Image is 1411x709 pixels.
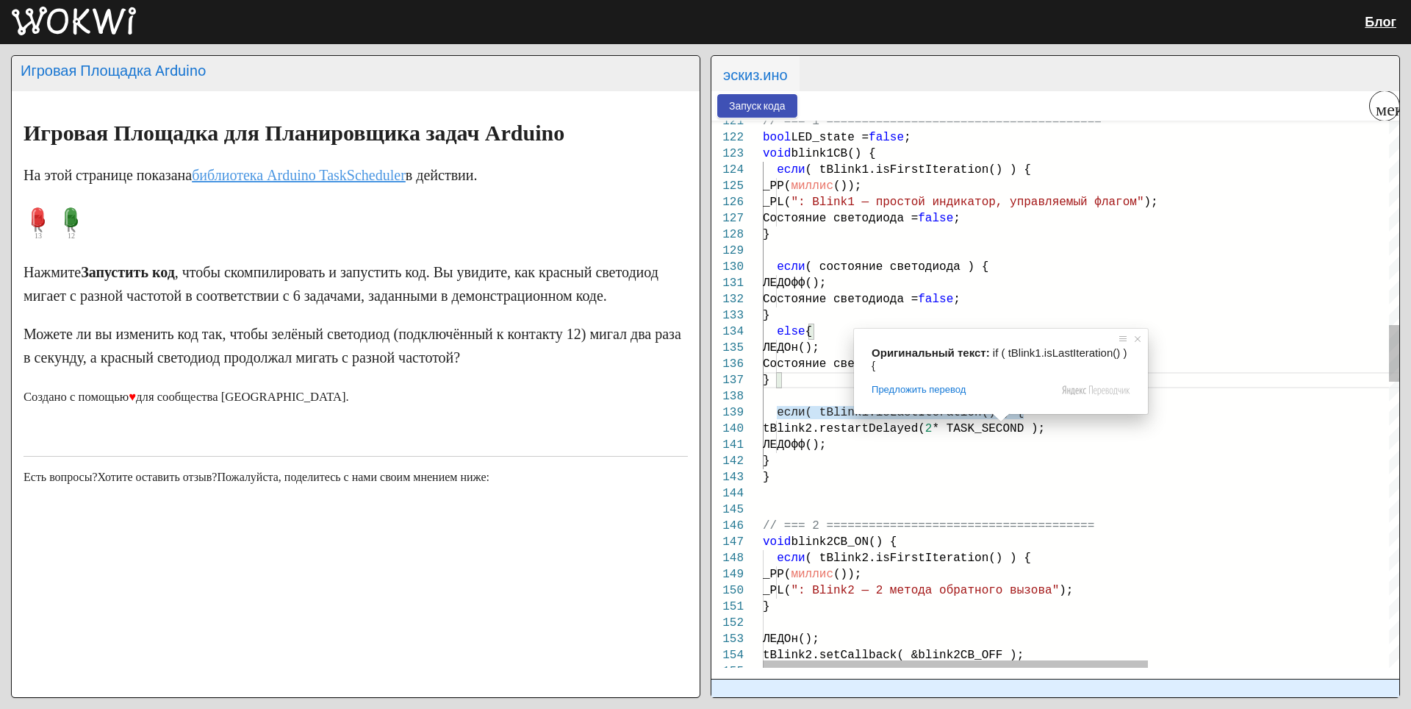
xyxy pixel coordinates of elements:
[953,212,961,225] ya-tr-span: ;
[805,163,1031,177] ya-tr-span: ( tBlink1.isFirstIteration() ) {
[21,62,206,79] ya-tr-span: Игровая Площадка Arduino
[711,421,744,437] div: 140
[953,293,961,306] ya-tr-span: ;
[711,340,744,356] div: 135
[723,66,788,84] ya-tr-span: эскиз.ино
[1365,14,1396,29] a: Блог
[791,179,833,193] ya-tr-span: миллис
[763,196,791,209] ya-tr-span: _PL(
[782,372,783,373] textarea: Содержимое редактора. Нажмите Alt+F1, чтобы открыть настройки специальных возможностей.
[711,647,744,663] div: 154
[729,101,786,113] ya-tr-span: Запуск кода
[711,518,744,534] div: 146
[833,568,861,581] ya-tr-span: ());
[763,131,791,144] ya-tr-span: bool
[129,390,136,404] ya-tr-span: ♥
[791,131,869,144] ya-tr-span: LED_state =
[777,163,805,177] ya-tr-span: если
[711,485,744,502] div: 144
[763,471,770,484] span: }
[406,167,478,183] ya-tr-span: в действии.
[24,390,129,404] ya-tr-span: Создано с помощью
[711,534,744,550] div: 147
[711,275,744,291] div: 131
[711,437,744,453] div: 141
[24,326,681,366] ya-tr-span: Можете ли вы изменить код так, чтобы зелёный светодиод (подключённый к контакту 12) мигал два раз...
[777,406,805,419] ya-tr-span: если
[217,471,489,483] ya-tr-span: Пожалуйста, поделитесь с нами своим мнением ниже:
[98,471,218,483] ya-tr-span: Хотите оставить отзыв?
[711,550,744,566] div: 148
[711,582,744,599] div: 150
[24,471,98,483] ya-tr-span: Есть вопросы?
[711,388,744,405] div: 138
[711,324,744,340] div: 134
[12,7,136,36] img: Вокви
[791,568,833,581] ya-tr-span: миллис
[791,535,897,549] ya-tr-span: blink2CB_ON() {
[763,357,918,371] ya-tr-span: Состояние светодиода =
[711,291,744,307] div: 132
[918,293,953,306] ya-tr-span: false
[711,259,744,275] div: 130
[711,615,744,631] div: 152
[763,309,770,322] span: }
[711,162,744,178] div: 124
[1059,584,1073,597] ya-tr-span: );
[136,390,349,404] ya-tr-span: для сообщества [GEOGRAPHIC_DATA].
[869,131,904,144] ya-tr-span: false
[918,212,953,225] ya-tr-span: false
[192,167,406,183] a: библиотека Arduino TaskScheduler
[711,663,744,680] div: 155
[763,600,770,613] span: }
[763,228,770,241] span: }
[847,196,1143,209] ya-tr-span: 1 — простой индикатор, управляемый флагом"
[763,584,791,597] ya-tr-span: _PL(
[872,346,990,359] span: Оригинальный текст:
[711,243,744,259] div: 129
[763,633,819,646] ya-tr-span: ЛЕДОн();
[763,519,1094,532] span: // === 2 ======================================
[872,346,1130,371] span: if ( tBlink1.isLastIteration() ) {
[763,649,1024,662] ya-tr-span: tBlink2.setCallback( &blink2CB_OFF );
[717,94,797,117] button: Запуск кода
[711,405,744,421] div: 139
[805,552,1031,565] ya-tr-span: ( tBlink2.isFirstIteration() ) {
[833,179,861,193] ya-tr-span: ());
[711,356,744,372] div: 136
[777,325,805,338] ya-tr-span: else
[711,129,744,146] div: 122
[24,264,658,304] ya-tr-span: , чтобы скомпилировать и запустить код. Вы увидите, как красный светодиод мигает с разной частото...
[711,566,744,582] div: 149
[925,422,933,435] ya-tr-span: 2
[81,264,175,280] ya-tr-span: Запустить код
[711,502,744,518] div: 145
[711,178,744,194] div: 125
[805,260,989,274] ya-tr-span: ( состояние светодиода ) {
[1143,196,1157,209] ya-tr-span: );
[791,196,847,209] ya-tr-span: ": Blink
[932,422,1045,435] ya-tr-span: * TASK_SECOND );
[24,121,564,145] ya-tr-span: Игровая Площадка для Планировщика задач Arduino
[791,584,847,597] ya-tr-span: ": Blink
[711,227,744,243] div: 128
[763,293,918,306] ya-tr-span: Состояние светодиода =
[763,212,918,225] ya-tr-span: Состояние светодиода =
[847,584,1059,597] ya-tr-span: 2 — 2 метода обратного вызова"
[872,383,966,396] span: Предложить перевод
[24,167,192,183] ya-tr-span: На этой странице показана
[711,146,744,162] div: 123
[763,277,826,290] ya-tr-span: ЛЕДОфф();
[711,194,744,210] div: 126
[24,264,81,280] ya-tr-span: Нажмите
[711,631,744,647] div: 153
[763,535,791,549] ya-tr-span: void
[711,599,744,615] div: 151
[711,469,744,485] div: 143
[711,307,744,324] div: 133
[763,455,770,468] span: }
[777,260,805,274] ya-tr-span: если
[805,406,1024,419] ya-tr-span: ( tBlink1.isLastIteration() ) {
[763,568,791,581] ya-tr-span: _PP(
